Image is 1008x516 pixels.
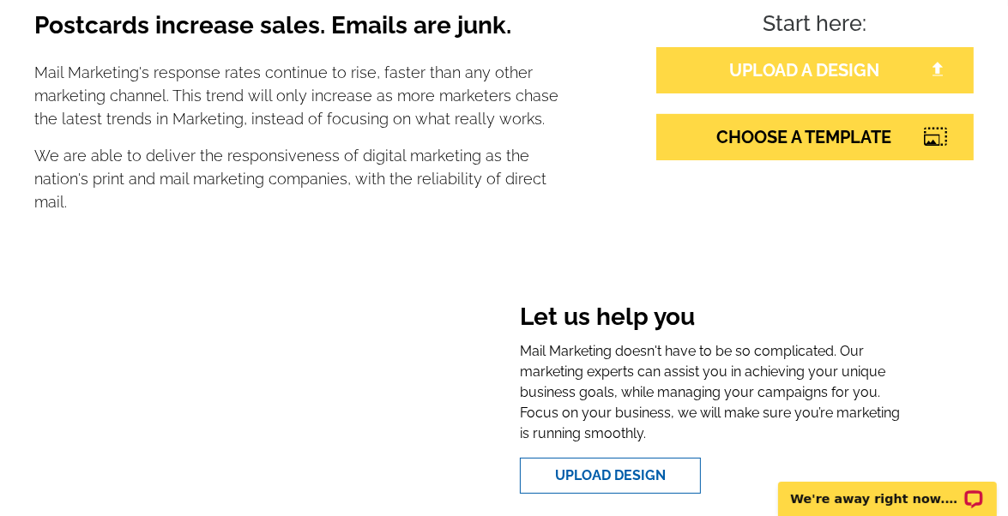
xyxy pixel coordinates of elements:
h3: Let us help you [520,303,903,335]
a: Upload Design [520,458,701,494]
img: file-upload-white.png [930,62,945,77]
p: We are able to deliver the responsiveness of digital marketing as the nation's print and mail mar... [34,144,571,213]
a: UPLOAD A DESIGN [656,47,974,93]
p: Mail Marketing's response rates continue to rise, faster than any other marketing channel. This t... [34,61,571,130]
p: Mail Marketing doesn't have to be so complicated. Our marketing experts can assist you in achievi... [520,341,903,444]
iframe: Welcome To expresscopy [105,289,468,507]
h3: Postcards increase sales. Emails are junk. [34,11,571,54]
h4: Start here: [656,11,974,40]
a: CHOOSE A TEMPLATE [656,114,974,160]
iframe: LiveChat chat widget [767,462,1008,516]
